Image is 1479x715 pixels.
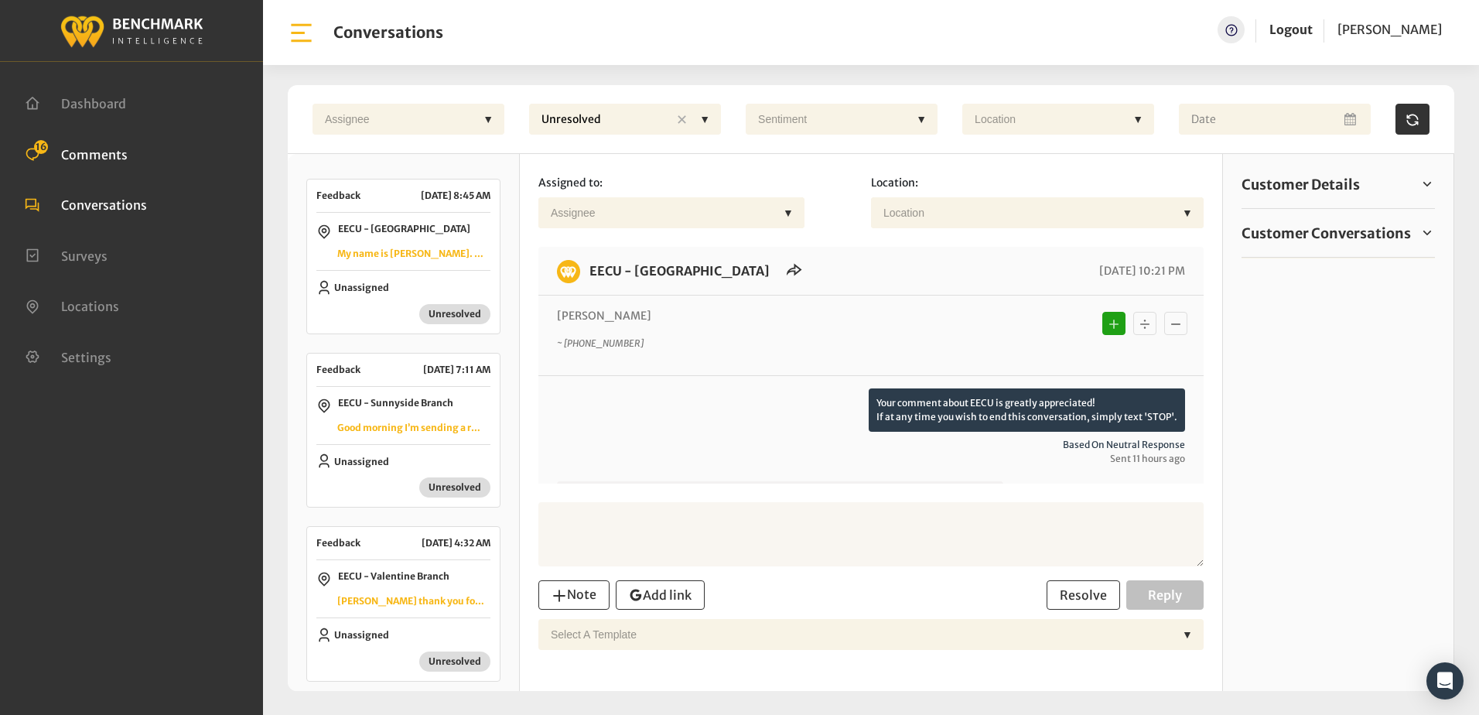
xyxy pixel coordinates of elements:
span: Customer Conversations [1242,223,1411,244]
p: [DATE] 4:32 AM [422,536,490,550]
div: ▼ [1126,104,1149,135]
span: Unassigned [334,456,389,467]
p: [DATE] 8:45 AM [421,189,490,203]
a: Logout [1269,16,1313,43]
span: 16 [34,140,48,154]
span: Comments [61,146,128,162]
button: Open Calendar [1341,104,1361,135]
span: Feedback [316,363,360,377]
span: Dashboard [61,96,126,111]
p: [PERSON_NAME] [557,308,1028,324]
span: Settings [61,349,111,364]
span: Based on neutral response [557,438,1185,452]
p: EECU - Sunnyside Branch [338,396,453,415]
p: [PERSON_NAME] was amazing, helpful, friendly, and communicative. She made my financing experience... [557,481,1003,525]
div: Assignee [543,197,777,228]
span: Unresolved [419,477,490,498]
div: Assignee [317,104,476,135]
img: benchmark [60,12,203,50]
span: Unresolved [419,304,490,324]
a: Surveys [25,247,108,262]
label: Assigned to: [538,175,603,197]
div: ▼ [1176,197,1199,228]
i: ~ [PHONE_NUMBER] [557,337,644,349]
div: ▼ [910,104,933,135]
div: ▼ [777,197,800,228]
input: Date range input field [1179,104,1371,135]
span: Unresolved [419,652,490,672]
span: [PERSON_NAME] [1337,22,1442,37]
a: Settings [25,348,111,364]
span: [DATE] 10:21 PM [1095,264,1185,278]
img: bar [288,19,315,46]
button: Add link [616,580,705,610]
a: Conversations [25,196,147,211]
span: Unassigned [334,629,389,641]
a: Dashboard [25,94,126,110]
div: Basic example [1098,308,1191,339]
span: Sent 11 hours ago [557,452,1185,466]
a: Logout [1269,22,1313,37]
img: benchmark [557,260,580,283]
div: Location [876,197,1176,228]
p: Your comment about EECU is greatly appreciated! If at any time you wish to end this conversation,... [869,388,1185,432]
span: Resolve [1060,587,1107,603]
span: Conversations [61,197,147,213]
span: Feedback [316,536,360,550]
h1: Conversations [333,23,443,42]
div: Select a Template [543,619,1176,650]
div: ▼ [693,104,716,135]
p: EECU - Valentine Branch [338,570,449,588]
div: Sentiment [750,104,910,135]
span: Surveys [61,248,108,263]
span: Unassigned [334,282,389,293]
a: Customer Conversations [1242,221,1435,245]
p: Good morning I’m sending a review on behalf of Miss Pa my mom and I went in [DATE] and she was ve... [337,421,485,435]
div: Location [967,104,1126,135]
p: My name is [PERSON_NAME]. I went to [GEOGRAPHIC_DATA] on Pollasky [DATE]. And [PERSON_NAME] serve... [337,247,485,261]
p: [DATE] 7:11 AM [423,363,490,377]
label: Location: [871,175,918,197]
a: Comments 16 [25,145,128,161]
span: Customer Details [1242,174,1360,195]
h6: EECU - Clinton Way [580,259,779,282]
div: Unresolved [534,104,670,136]
a: [PERSON_NAME] [1337,16,1442,43]
button: Note [538,580,610,610]
div: ▼ [476,104,500,135]
div: ▼ [1176,619,1199,650]
a: EECU - [GEOGRAPHIC_DATA] [589,263,770,279]
div: ✕ [670,104,693,136]
p: EECU - [GEOGRAPHIC_DATA] [338,222,470,241]
span: Feedback [316,189,360,203]
a: Customer Details [1242,173,1435,196]
div: Open Intercom Messenger [1426,662,1464,700]
button: Resolve [1047,580,1120,610]
span: Locations [61,299,119,314]
p: [PERSON_NAME] thank you for all your help I give you 100% satisfaction Our experience with you wa... [337,594,485,608]
a: Locations [25,297,119,313]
